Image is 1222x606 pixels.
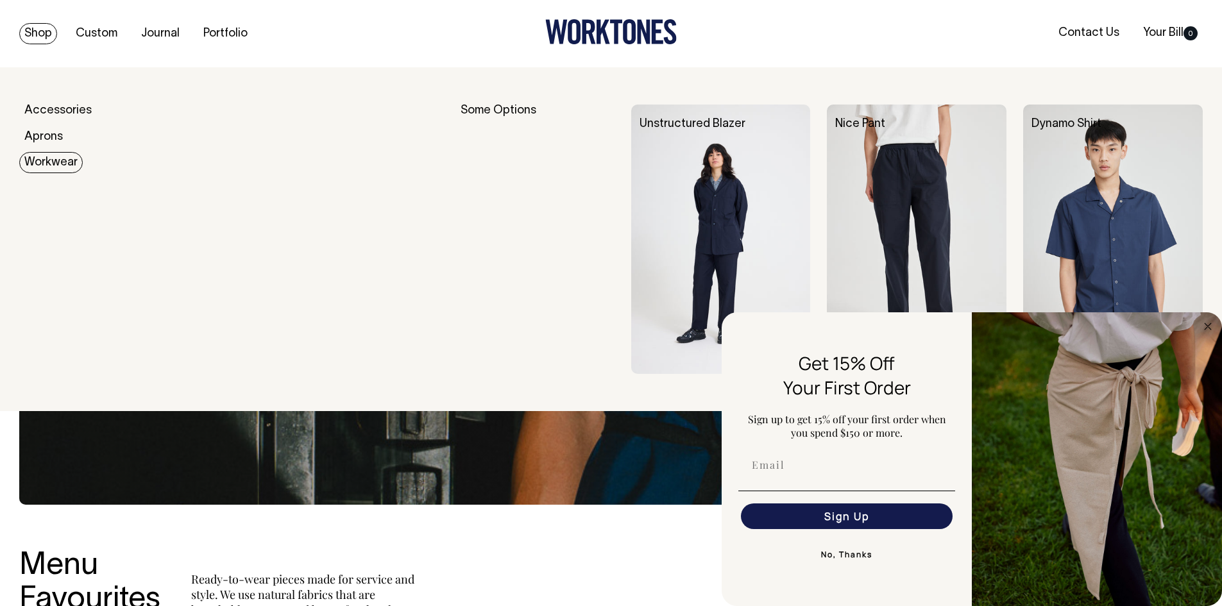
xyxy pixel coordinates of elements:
[741,503,953,529] button: Sign Up
[738,542,955,568] button: No, Thanks
[1184,26,1198,40] span: 0
[835,119,885,130] a: Nice Pant
[1200,319,1216,334] button: Close dialog
[1031,119,1101,130] a: Dynamo Shirt
[799,351,895,375] span: Get 15% Off
[461,105,615,374] div: Some Options
[19,152,83,173] a: Workwear
[19,100,97,121] a: Accessories
[1023,105,1203,374] img: Dynamo Shirt
[136,23,185,44] a: Journal
[722,312,1222,606] div: FLYOUT Form
[1053,22,1124,44] a: Contact Us
[972,312,1222,606] img: 5e34ad8f-4f05-4173-92a8-ea475ee49ac9.jpeg
[827,105,1006,374] img: Nice Pant
[198,23,253,44] a: Portfolio
[631,105,811,374] img: Unstructured Blazer
[783,375,911,400] span: Your First Order
[748,412,946,439] span: Sign up to get 15% off your first order when you spend $150 or more.
[19,126,68,147] a: Aprons
[741,452,953,478] input: Email
[1138,22,1203,44] a: Your Bill0
[640,119,745,130] a: Unstructured Blazer
[71,23,123,44] a: Custom
[19,23,57,44] a: Shop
